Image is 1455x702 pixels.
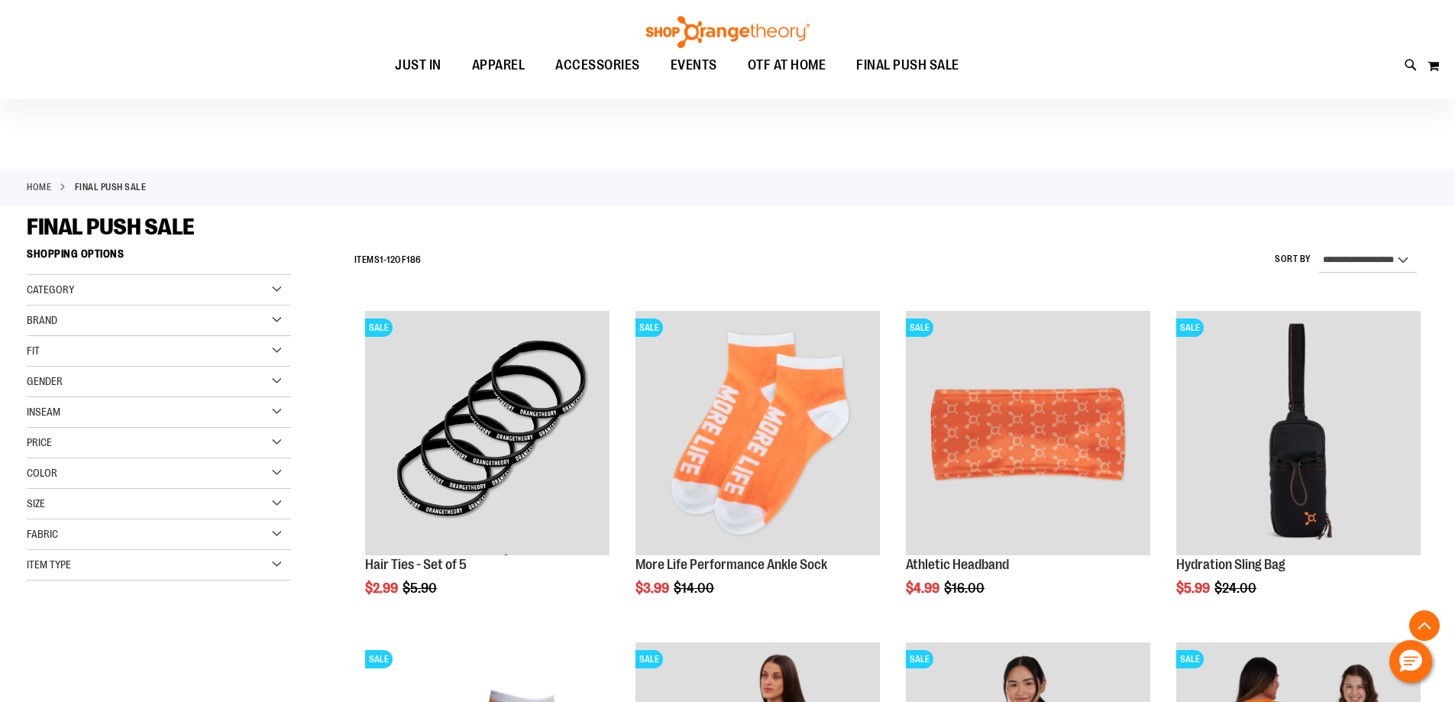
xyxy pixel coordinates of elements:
[27,241,291,275] strong: Shopping Options
[365,311,609,555] img: Hair Ties - Set of 5
[1176,319,1204,337] span: SALE
[403,581,439,596] span: $5.90
[906,311,1150,555] img: Product image for Athletic Headband
[1169,303,1428,635] div: product
[357,303,617,635] div: product
[906,557,1009,572] a: Athletic Headband
[906,581,942,596] span: $4.99
[1176,581,1212,596] span: $5.99
[1176,311,1421,555] img: Product image for Hydration Sling Bag
[27,375,63,387] span: Gender
[906,311,1150,558] a: Product image for Athletic HeadbandSALE
[457,48,541,83] a: APPAREL
[365,581,400,596] span: $2.99
[906,650,933,668] span: SALE
[380,254,383,265] span: 1
[27,314,57,326] span: Brand
[27,214,195,240] span: FINAL PUSH SALE
[1275,253,1311,266] label: Sort By
[898,303,1158,635] div: product
[27,345,40,357] span: Fit
[856,48,959,82] span: FINAL PUSH SALE
[1176,557,1285,572] a: Hydration Sling Bag
[635,319,663,337] span: SALE
[628,303,888,635] div: product
[365,650,393,668] span: SALE
[365,319,393,337] span: SALE
[655,48,732,83] a: EVENTS
[635,650,663,668] span: SALE
[555,48,640,82] span: ACCESSORIES
[380,48,457,83] a: JUST IN
[1214,581,1259,596] span: $24.00
[27,467,57,479] span: Color
[365,311,609,558] a: Hair Ties - Set of 5SALE
[395,48,441,82] span: JUST IN
[27,283,74,296] span: Category
[386,254,395,265] span: 12
[472,48,525,82] span: APPAREL
[841,48,975,82] a: FINAL PUSH SALE
[1176,650,1204,668] span: SALE
[27,436,52,448] span: Price
[27,180,51,194] a: Home
[27,497,45,510] span: Size
[1176,311,1421,558] a: Product image for Hydration Sling BagSALE
[635,557,827,572] a: More Life Performance Ankle Sock
[635,311,880,555] img: Product image for More Life Performance Ankle Sock
[406,254,422,265] span: 186
[27,558,71,571] span: Item Type
[906,319,933,337] span: SALE
[540,48,655,83] a: ACCESSORIES
[635,311,880,558] a: Product image for More Life Performance Ankle SockSALE
[75,180,147,194] strong: FINAL PUSH SALE
[732,48,842,83] a: OTF AT HOME
[644,16,812,48] img: Shop Orangetheory
[748,48,826,82] span: OTF AT HOME
[354,248,422,272] h2: Items - of
[1389,640,1432,683] button: Hello, have a question? Let’s chat.
[365,557,467,572] a: Hair Ties - Set of 5
[1409,610,1440,641] button: Back To Top
[27,528,58,540] span: Fabric
[671,48,717,82] span: EVENTS
[635,581,671,596] span: $3.99
[674,581,716,596] span: $14.00
[27,406,60,418] span: Inseam
[944,581,987,596] span: $16.00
